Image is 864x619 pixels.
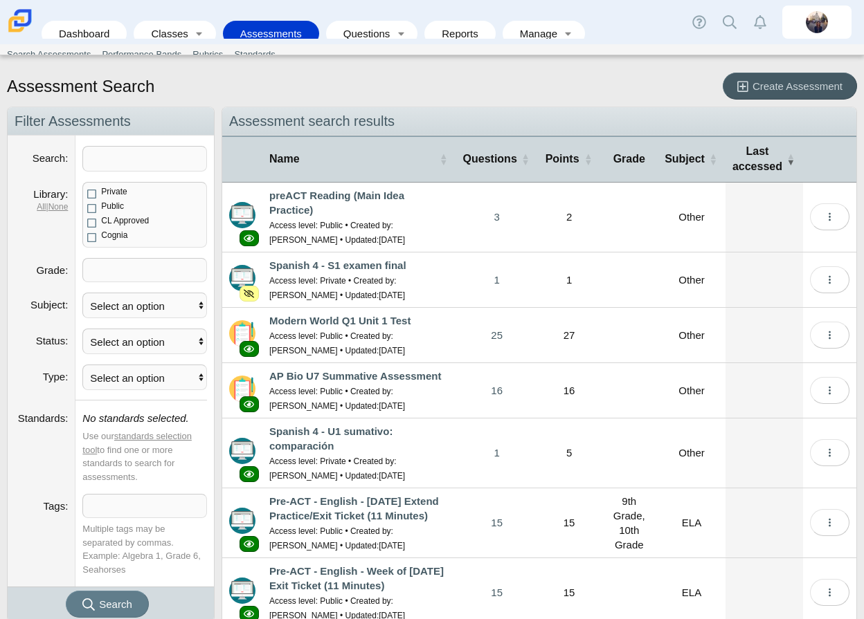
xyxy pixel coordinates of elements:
[96,44,187,65] a: Performance Bands
[187,44,228,65] a: Rubrics
[538,418,601,488] td: 5
[269,370,441,382] a: AP Bio U7 Summative Assessment
[546,153,579,165] span: Points
[806,11,828,33] img: britta.barnhart.NdZ84j
[600,488,658,558] td: 9th Grade, 10th Grade
[538,363,601,418] td: 16
[379,541,405,551] time: Apr 1, 2024 at 10:06 AM
[43,500,68,512] label: Tags
[36,264,68,276] label: Grade
[228,44,280,65] a: Standards
[82,258,207,282] tags: ​
[510,21,559,46] a: Manage
[463,153,517,165] span: Questions
[190,21,209,46] a: Toggle expanded
[810,377,849,404] button: More options
[456,252,538,307] a: 1
[723,73,857,100] a: Create Assessment
[732,145,782,172] span: Last accessed
[613,153,645,165] span: Grade
[48,202,69,212] a: None
[810,203,849,230] button: More options
[333,21,391,46] a: Questions
[269,153,300,165] span: Name
[379,471,405,481] time: Feb 26, 2024 at 6:31 AM
[229,376,255,402] img: type-scannable.svg
[269,387,405,411] small: Access level: Public • Created by: [PERSON_NAME] • Updated:
[1,44,96,65] a: Search Assessments
[658,488,726,558] td: ELA
[6,6,35,35] img: Carmen School of Science & Technology
[229,508,255,534] img: type-advanced.svg
[36,335,69,347] label: Status
[269,425,393,452] a: Spanish 4 - U1 sumativo: comparación
[82,429,207,483] div: Use our to find one or more standards to search for assessments.
[559,21,578,46] a: Toggle expanded
[538,183,601,252] td: 2
[66,591,149,618] button: Search
[456,183,538,252] a: 3
[18,412,69,424] label: Standards
[101,201,124,211] span: Public
[786,137,795,182] span: Last accessed : Activate to remove sorting
[229,320,255,347] img: type-scannable.svg
[782,6,852,39] a: britta.barnhart.NdZ84j
[229,438,255,464] img: type-advanced.svg
[101,187,127,196] span: Private
[141,21,189,46] a: Classes
[229,265,255,291] img: type-advanced.svg
[658,363,726,418] td: Other
[391,21,411,46] a: Toggle expanded
[810,439,849,466] button: More options
[269,526,405,551] small: Access level: Public • Created by: [PERSON_NAME] • Updated:
[48,21,120,46] a: Dashboard
[269,456,405,481] small: Access level: Private • Created by: [PERSON_NAME] • Updated:
[269,565,444,591] a: Pre-ACT - English - Week of [DATE] Exit Ticket (11 Minutes)
[658,418,726,488] td: Other
[810,509,849,536] button: More options
[101,230,127,240] span: Cognia
[745,7,775,37] a: Alerts
[379,290,405,300] time: Jan 18, 2024 at 8:52 AM
[269,276,405,300] small: Access level: Private • Created by: [PERSON_NAME] • Updated:
[30,299,68,311] label: Subject
[82,522,207,576] div: Multiple tags may be separated by commas. Example: Algebra 1, Grade 6, Seahorses
[82,431,192,455] a: standards selection tool
[753,80,843,92] span: Create Assessment
[7,75,154,98] h1: Assessment Search
[456,418,538,488] a: 1
[440,137,448,182] span: Name : Activate to sort
[269,221,405,245] small: Access level: Public • Created by: [PERSON_NAME] • Updated:
[658,183,726,252] td: Other
[269,331,405,355] small: Access level: Public • Created by: [PERSON_NAME] • Updated:
[456,488,538,557] a: 15
[33,188,68,200] label: Library
[269,495,439,521] a: Pre-ACT - English - [DATE] Extend Practice/Exit Ticket (11 Minutes)
[538,308,601,363] td: 27
[379,235,405,245] time: Apr 9, 2024 at 4:20 PM
[82,412,188,424] i: No standards selected.
[456,308,538,362] a: 25
[33,152,69,164] label: Search
[222,107,856,136] h2: Assessment search results
[101,216,149,225] span: CL Approved
[658,252,726,308] td: Other
[230,21,312,46] a: Assessments
[229,202,255,228] img: type-advanced.svg
[584,137,592,182] span: Points : Activate to sort
[37,202,46,212] a: All
[810,322,849,349] button: More options
[269,259,406,271] a: Spanish 4 - S1 examen final
[538,252,601,308] td: 1
[665,153,705,165] span: Subject
[810,579,849,606] button: More options
[379,346,405,355] time: Feb 14, 2024 at 1:05 PM
[43,371,69,382] label: Type
[456,363,538,418] a: 16
[810,266,849,293] button: More options
[15,201,68,213] dfn: |
[6,26,35,37] a: Carmen School of Science & Technology
[269,315,411,326] a: Modern World Q1 Unit 1 Test
[709,137,717,182] span: Subject : Activate to sort
[229,578,255,604] img: type-advanced.svg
